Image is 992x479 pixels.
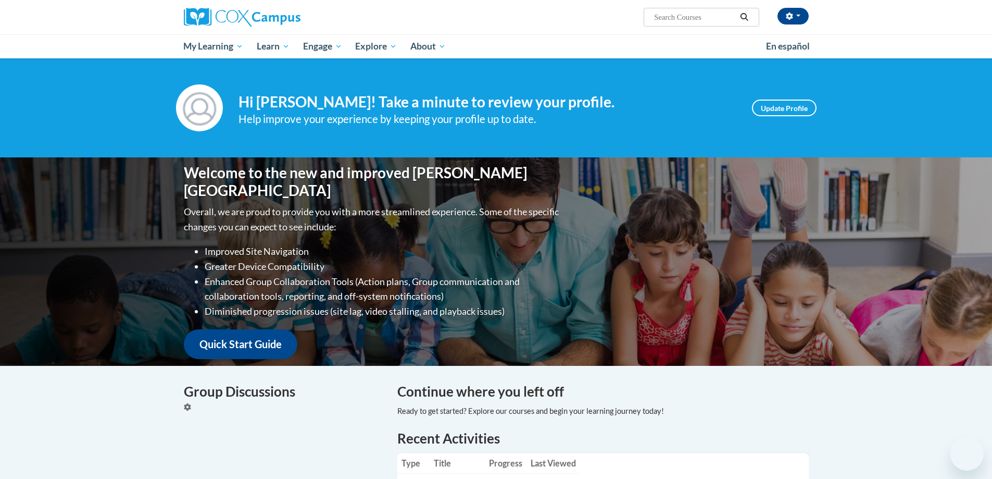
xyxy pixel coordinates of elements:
a: Update Profile [752,100,817,116]
a: Explore [348,34,404,58]
a: Learn [250,34,296,58]
li: Diminished progression issues (site lag, video stalling, and playback issues) [205,304,561,319]
button: Search [736,11,752,23]
span: My Learning [183,40,243,53]
div: Help improve your experience by keeping your profile up to date. [238,110,736,128]
h4: Group Discussions [184,382,382,402]
a: Quick Start Guide [184,329,297,359]
h1: Welcome to the new and improved [PERSON_NAME][GEOGRAPHIC_DATA] [184,164,561,199]
img: Profile Image [176,84,223,131]
span: En español [766,41,810,52]
li: Improved Site Navigation [205,244,561,259]
h4: Hi [PERSON_NAME]! Take a minute to review your profile. [238,93,736,111]
li: Greater Device Compatibility [205,259,561,274]
th: Last Viewed [526,453,580,474]
h4: Continue where you left off [397,382,809,402]
th: Title [430,453,485,474]
span: Explore [355,40,397,53]
iframe: Button to launch messaging window [950,437,984,471]
a: Cox Campus [184,8,382,27]
a: About [404,34,453,58]
li: Enhanced Group Collaboration Tools (Action plans, Group communication and collaboration tools, re... [205,274,561,304]
input: Search Courses [653,11,736,23]
h1: Recent Activities [397,429,809,448]
th: Type [397,453,430,474]
a: En español [759,35,817,57]
img: Cox Campus [184,8,300,27]
span: About [410,40,446,53]
span: Engage [303,40,342,53]
div: Main menu [168,34,824,58]
p: Overall, we are proud to provide you with a more streamlined experience. Some of the specific cha... [184,204,561,235]
a: Engage [296,34,349,58]
span: Learn [257,40,290,53]
th: Progress [485,453,526,474]
button: Account Settings [777,8,809,24]
a: My Learning [177,34,250,58]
